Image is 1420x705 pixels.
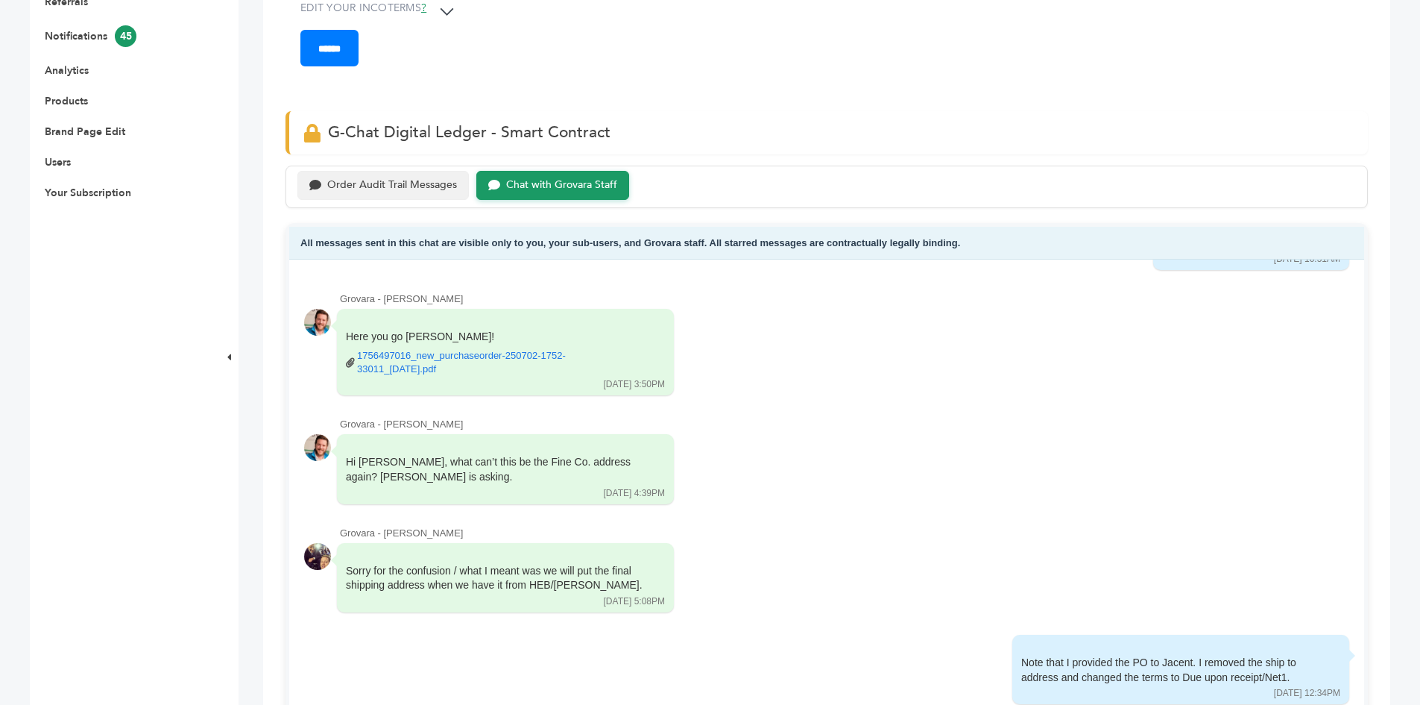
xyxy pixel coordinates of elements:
a: Brand Page Edit [45,125,125,139]
label: EDIT YOUR INCOTERMS [300,1,426,16]
div: Sorry for the confusion / what I meant was we will put the final shipping address when we have it... [346,564,644,593]
div: Hi [PERSON_NAME], what can’t this be the Fine Co. address again? [PERSON_NAME] is asking. [346,455,644,484]
a: Users [45,155,71,169]
div: Grovara - [PERSON_NAME] [340,418,1349,431]
div: Note that I provided the PO to Jacent. I removed the ship to address and changed the terms to Due... [1021,656,1319,685]
div: [DATE] 5:08PM [604,595,665,608]
div: All messages sent in this chat are visible only to you, your sub-users, and Grovara staff. All st... [289,227,1364,260]
div: Chat with Grovara Staff [506,179,617,192]
div: [DATE] 3:50PM [604,378,665,391]
div: [DATE] 12:34PM [1274,687,1340,700]
div: Grovara - [PERSON_NAME] [340,292,1349,306]
a: ? [421,1,426,15]
div: Here you go [PERSON_NAME]! [346,330,644,376]
a: Your Subscription [45,186,131,200]
div: [DATE] 10:51AM [1274,253,1340,266]
a: Notifications45 [45,29,136,43]
div: [DATE] 4:39PM [604,487,665,500]
span: 45 [115,25,136,47]
a: 1756497016_new_purchaseorder-250702-1752-33011_[DATE].pdf [357,349,644,376]
div: Grovara - [PERSON_NAME] [340,527,1349,540]
div: Order Audit Trail Messages [327,179,457,192]
span: G-Chat Digital Ledger - Smart Contract [328,122,610,143]
a: Analytics [45,63,89,78]
a: Products [45,94,88,108]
